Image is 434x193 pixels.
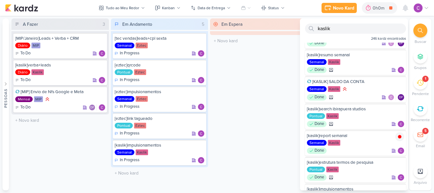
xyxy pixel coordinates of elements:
button: Pessoas [3,18,9,190]
div: Arquivado [329,176,333,179]
img: tracking [395,132,404,141]
p: DF [90,106,94,109]
p: In Progress [120,157,139,163]
p: Pendente [412,91,429,97]
img: Carlos Lima [99,77,105,83]
p: Done [315,67,324,73]
div: [kaslik]report semanal [307,133,404,139]
div: Pontual [307,113,325,119]
div: Colaboradores: Carlos Lima [388,40,396,46]
div: Pontual [115,123,133,128]
p: Grupos [414,65,427,71]
div: Pessoas [3,88,9,107]
img: Carlos Lima [388,94,394,100]
p: Done [315,40,324,46]
div: Mensal [15,96,33,102]
div: Responsável: Carlos Lima [398,67,404,73]
input: + Novo kard [211,36,306,45]
input: + Novo kard [112,169,207,178]
p: Email [416,143,425,149]
div: Eztec [134,123,146,128]
img: Carlos Lima [398,121,404,127]
div: [kaslik]verba+leads [15,62,105,68]
div: In Progress [115,50,139,57]
div: Arquivado [329,122,333,126]
div: 5 [424,128,427,134]
div: [kaslik]impulsionamentos [115,142,205,148]
div: Novo Kard [333,5,354,11]
button: Novo Kard [322,3,357,13]
img: Carlos Lima [388,40,394,46]
p: Done [315,174,324,181]
div: MIP [34,96,43,102]
div: 5 [199,21,207,28]
div: [kaslik]impulsionamentos [307,186,404,192]
div: Diário [15,43,30,48]
div: Arquivado [329,95,333,99]
div: Responsável: Carlos Lima [398,174,404,181]
img: kardz.app [5,4,38,12]
div: Done [307,174,327,181]
p: In Progress [120,77,139,83]
div: [kaslik]estrutura termos de pesquisa [307,160,404,165]
div: Kaslik [328,59,340,65]
div: Eztec [134,69,146,75]
img: Carlos Lima [398,67,404,73]
div: Eztec [136,43,148,48]
div: [tec vendas]leads+cpl sexta [115,36,205,41]
div: 0 [298,21,306,28]
div: Responsável: Carlos Lima [398,121,404,127]
input: + Novo kard [13,116,108,125]
div: [eztec]impulsionamentos [115,89,205,95]
div: 0h0m [373,5,386,11]
div: Em Andamento [122,21,152,28]
div: Kaslik [326,167,339,172]
div: Diego Freitas [398,94,404,100]
span: 246 kardz encontrados [371,36,406,41]
p: DF [399,96,403,99]
div: MIP [31,43,40,48]
p: In Progress [120,50,139,57]
div: Arquivado [329,68,333,72]
div: [MIP/Janeiro]Leads + Verba + CRM [15,36,105,41]
input: Busque por kardz [305,24,406,34]
div: Responsável: Carlos Lima [99,104,105,111]
div: [eztec]qrcode [115,62,205,68]
p: Done [315,121,324,127]
div: [MIP] Envio de Nfs Google e Meta [15,89,105,95]
p: In Progress [120,130,139,137]
div: Kaslik [31,69,44,75]
div: Prioridade Alta [342,86,348,92]
div: Pontual [307,167,325,172]
div: To Do [15,77,31,83]
div: [kaslik]search ibirapuera studios [307,106,404,112]
div: Kaslik [328,86,340,92]
p: To Do [20,104,31,111]
div: Responsável: Carlos Lima [198,157,204,163]
div: Kaslik [326,113,339,119]
div: In Progress [115,104,139,110]
div: Responsável: Carlos Lima [198,50,204,57]
div: Done [307,40,327,46]
div: In Progress [115,157,139,163]
div: Semanal [307,59,327,65]
p: Recorrente [411,117,430,123]
div: Em Espera [221,21,242,28]
p: To Do [20,77,31,83]
p: Buscar [415,39,426,45]
div: Semanal [307,86,327,92]
div: Semanal [115,43,134,48]
li: Ctrl + F [409,24,431,45]
div: Prioridade Alta [44,96,51,102]
div: Done [307,121,327,127]
div: 1 [425,76,426,81]
div: Pontual [115,69,133,75]
div: Done [307,94,327,100]
div: Done [307,148,327,154]
div: Diário [15,69,30,75]
img: Carlos Lima [414,3,423,12]
div: Responsável: Carlos Lima [198,77,204,83]
div: Responsável: Carlos Lima [99,77,105,83]
div: A Fazer [23,21,38,28]
div: Colaboradores: Carlos Lima [388,94,396,100]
